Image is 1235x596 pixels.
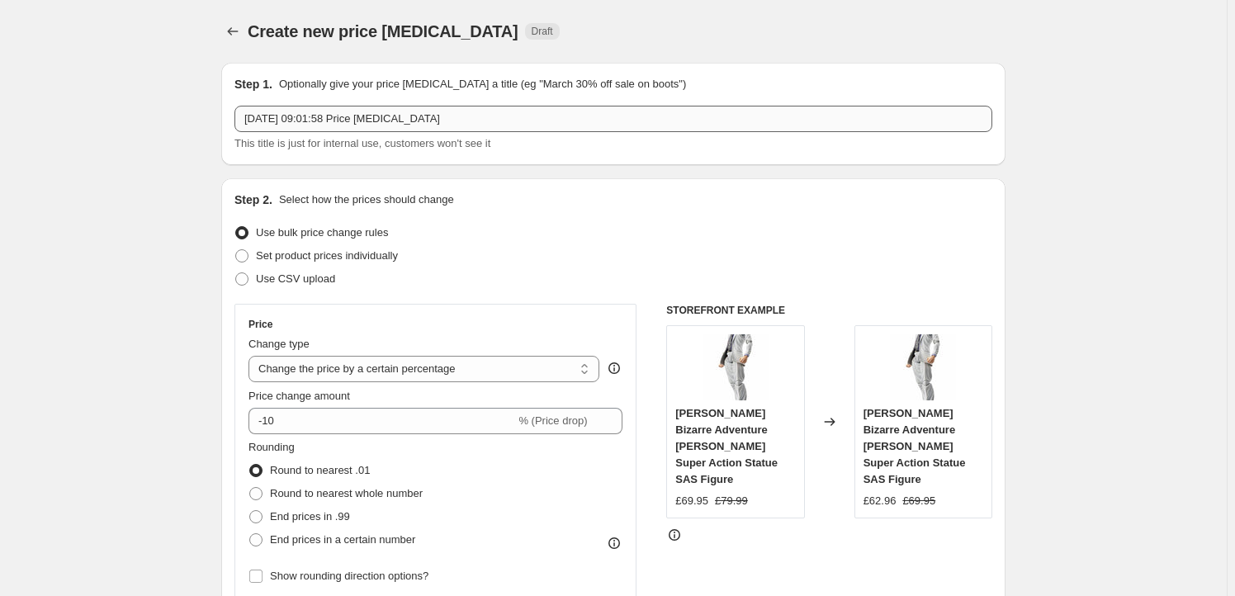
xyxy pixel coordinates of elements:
span: Use CSV upload [256,272,335,285]
span: Rounding [248,441,295,453]
span: Create new price [MEDICAL_DATA] [248,22,518,40]
h2: Step 1. [234,76,272,92]
span: Draft [532,25,553,38]
span: £69.95 [902,494,935,507]
p: Optionally give your price [MEDICAL_DATA] a title (eg "March 30% off sale on boots") [279,76,686,92]
span: Round to nearest whole number [270,487,423,499]
img: JoJo_s_Bizarre_Adventure_Kira_Yoshikage_Super_Action_Statue_SAS_Figure_9_80x.jpg [703,334,769,400]
h2: Step 2. [234,192,272,208]
span: Show rounding direction options? [270,570,428,582]
span: This title is just for internal use, customers won't see it [234,137,490,149]
span: £62.96 [864,494,897,507]
span: End prices in a certain number [270,533,415,546]
span: Change type [248,338,310,350]
span: £79.99 [715,494,748,507]
img: JoJo_s_Bizarre_Adventure_Kira_Yoshikage_Super_Action_Statue_SAS_Figure_9_80x.jpg [890,334,956,400]
input: 30% off holiday sale [234,106,992,132]
span: % (Price drop) [518,414,587,427]
p: Select how the prices should change [279,192,454,208]
h3: Price [248,318,272,331]
span: [PERSON_NAME] Bizarre Adventure [PERSON_NAME] Super Action Statue SAS Figure [864,407,966,485]
input: -15 [248,408,515,434]
span: £69.95 [675,494,708,507]
span: Price change amount [248,390,350,402]
span: Round to nearest .01 [270,464,370,476]
h6: STOREFRONT EXAMPLE [666,304,992,317]
span: Set product prices individually [256,249,398,262]
span: [PERSON_NAME] Bizarre Adventure [PERSON_NAME] Super Action Statue SAS Figure [675,407,778,485]
span: Use bulk price change rules [256,226,388,239]
span: End prices in .99 [270,510,350,523]
button: Price change jobs [221,20,244,43]
div: help [606,360,622,376]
